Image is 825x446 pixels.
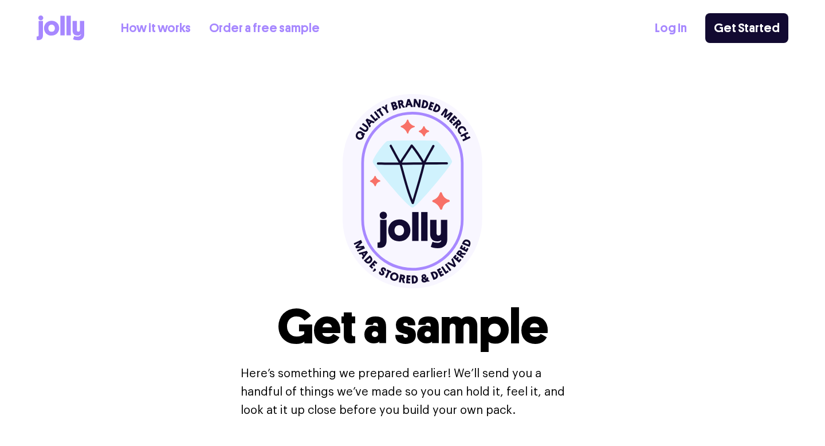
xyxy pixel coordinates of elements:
[121,19,191,38] a: How it works
[209,19,320,38] a: Order a free sample
[655,19,687,38] a: Log In
[241,365,584,420] p: Here’s something we prepared earlier! We’ll send you a handful of things we’ve made so you can ho...
[277,303,548,351] h1: Get a sample
[705,13,788,43] a: Get Started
